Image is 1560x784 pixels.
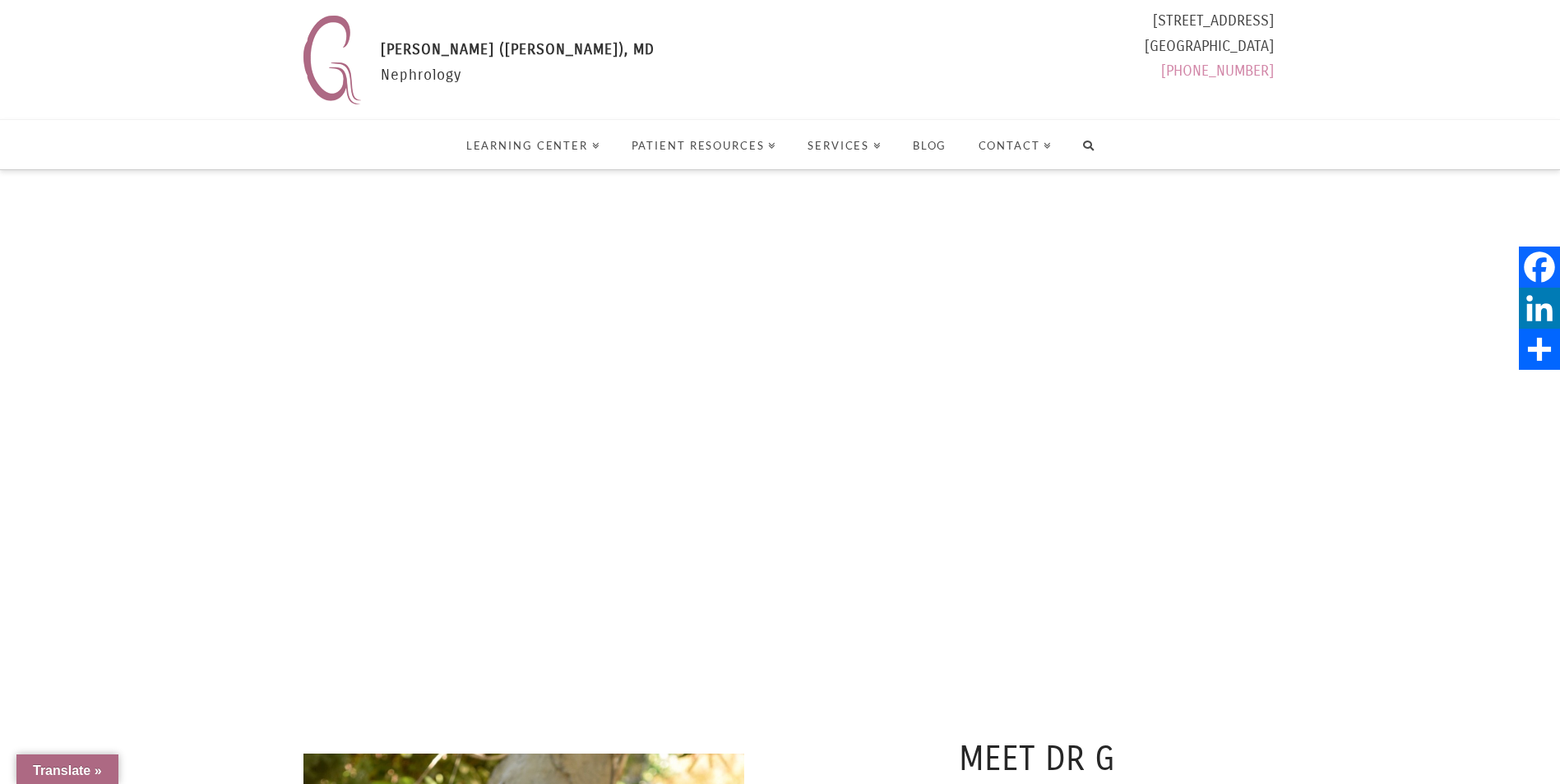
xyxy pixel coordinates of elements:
[913,141,947,151] span: Blog
[381,37,655,111] div: Nephrology
[791,120,896,169] a: Services
[632,141,776,151] span: Patient Resources
[615,120,792,169] a: Patient Resources
[1161,62,1274,80] a: [PHONE_NUMBER]
[450,120,615,169] a: Learning Center
[295,8,368,111] img: Nephrology
[808,141,882,151] span: Services
[896,120,962,169] a: Blog
[1519,288,1560,329] a: LinkedIn
[466,141,600,151] span: Learning Center
[1145,8,1274,90] div: [STREET_ADDRESS] [GEOGRAPHIC_DATA]
[381,40,655,58] span: [PERSON_NAME] ([PERSON_NAME]), MD
[962,120,1067,169] a: Contact
[33,763,102,777] span: Translate »
[979,141,1053,151] span: Contact
[800,737,1274,781] h3: Meet Dr G
[1519,247,1560,288] a: Facebook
